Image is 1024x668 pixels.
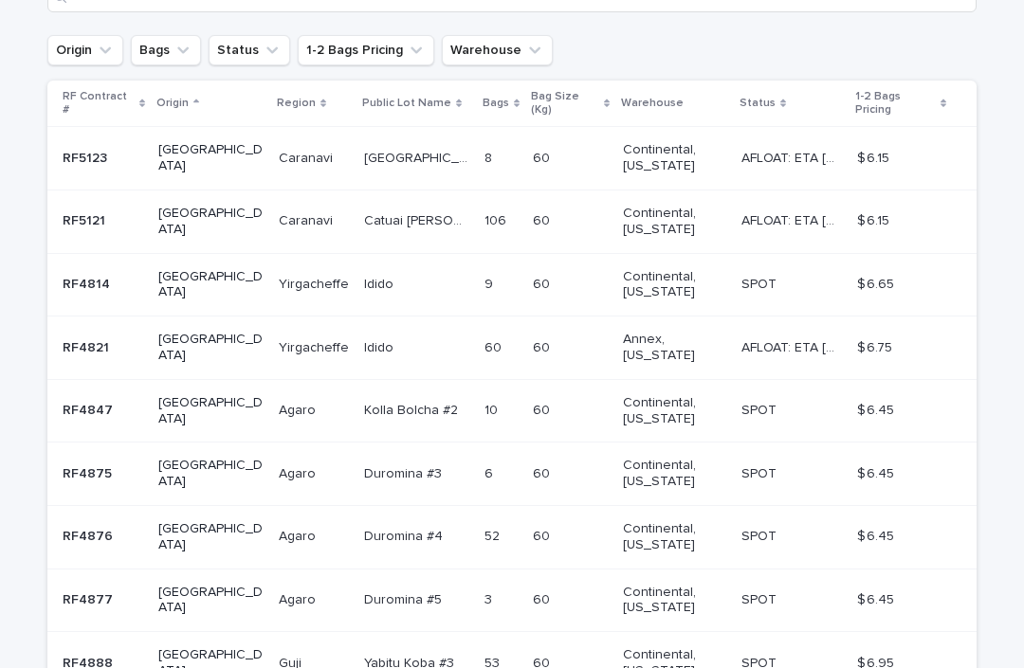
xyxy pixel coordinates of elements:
tr: RF5121RF5121 [GEOGRAPHIC_DATA]CaranaviCaranavi Catuai [PERSON_NAME]Catuai [PERSON_NAME] 106106 60... [47,190,977,253]
p: $ 6.15 [857,147,893,167]
p: [GEOGRAPHIC_DATA] [158,585,264,617]
p: 60 [533,588,554,608]
p: Kolla Bolcha #2 [364,399,462,419]
p: Region [277,93,316,114]
p: $ 6.65 [857,273,898,293]
p: Agaro [279,525,320,545]
p: SPOT [741,588,780,608]
p: Agaro [279,462,320,482]
p: 60 [533,462,554,482]
p: RF4877 [63,588,117,608]
p: 8 [485,147,496,167]
tr: RF4821RF4821 [GEOGRAPHIC_DATA]YirgacheffeYirgacheffe IdidoIdido 6060 6060 Annex, [US_STATE] AFLOA... [47,316,977,380]
tr: RF4877RF4877 [GEOGRAPHIC_DATA]AgaroAgaro Duromina #5Duromina #5 33 6060 Continental, [US_STATE] S... [47,569,977,632]
p: AFLOAT: ETA 10-15-2025 [741,209,846,229]
p: Agaro [279,588,320,608]
p: Duromina #5 [364,588,446,608]
tr: RF5123RF5123 [GEOGRAPHIC_DATA]CaranaviCaranavi [GEOGRAPHIC_DATA][GEOGRAPHIC_DATA] 88 6060 Contine... [47,127,977,190]
p: Idido [364,273,397,293]
p: 60 [485,336,505,356]
p: Status [740,93,776,114]
p: RF Contract # [63,86,135,121]
p: SPOT [741,273,780,293]
p: RF4821 [63,336,113,356]
p: Origin [156,93,189,114]
p: AFLOAT: ETA 10-15-2025 [741,147,846,167]
button: Warehouse [442,35,553,65]
p: SPOT [741,462,780,482]
p: 9 [485,273,497,293]
p: 52 [485,525,503,545]
p: 3 [485,588,496,608]
p: 60 [533,399,554,419]
p: AFLOAT: ETA 09-28-2025 [741,336,846,356]
p: Yirgacheffe [279,273,353,293]
p: $ 6.45 [857,588,898,608]
p: [GEOGRAPHIC_DATA] [158,332,264,364]
button: Bags [131,35,201,65]
p: $ 6.45 [857,462,898,482]
p: [GEOGRAPHIC_DATA] [158,206,264,238]
p: RF5121 [63,209,109,229]
p: RF4814 [63,273,114,293]
p: [GEOGRAPHIC_DATA] [364,147,473,167]
tr: RF4814RF4814 [GEOGRAPHIC_DATA]YirgacheffeYirgacheffe IdidoIdido 99 6060 Continental, [US_STATE] S... [47,253,977,316]
p: SPOT [741,399,780,419]
button: Origin [47,35,123,65]
p: 60 [533,209,554,229]
p: Duromina #3 [364,462,446,482]
p: RF4875 [63,462,116,482]
p: Duromina #4 [364,525,447,545]
p: 1-2 Bags Pricing [855,86,936,121]
tr: RF4847RF4847 [GEOGRAPHIC_DATA]AgaroAgaro Kolla Bolcha #2Kolla Bolcha #2 1010 6060 Continental, [U... [47,379,977,442]
p: Public Lot Name [362,93,451,114]
p: 60 [533,525,554,545]
p: Catuai [PERSON_NAME] [364,209,473,229]
p: Bag Size (Kg) [531,86,599,121]
p: SPOT [741,525,780,545]
p: Yirgacheffe [279,336,353,356]
p: 60 [533,273,554,293]
button: 1-2 Bags Pricing [298,35,434,65]
p: 10 [485,399,502,419]
p: $ 6.45 [857,399,898,419]
p: 6 [485,462,497,482]
p: [GEOGRAPHIC_DATA] [158,269,264,301]
p: Caranavi [279,147,337,167]
p: RF4876 [63,525,117,545]
p: 60 [533,147,554,167]
p: Idido [364,336,397,356]
p: $ 6.75 [857,336,896,356]
p: 60 [533,336,554,356]
tr: RF4876RF4876 [GEOGRAPHIC_DATA]AgaroAgaro Duromina #4Duromina #4 5252 6060 Continental, [US_STATE]... [47,505,977,569]
p: Bags [483,93,509,114]
p: $ 6.45 [857,525,898,545]
p: [GEOGRAPHIC_DATA] [158,142,264,174]
p: [GEOGRAPHIC_DATA] [158,395,264,427]
p: Agaro [279,399,320,419]
p: [GEOGRAPHIC_DATA] [158,521,264,553]
p: Caranavi [279,209,337,229]
button: Status [209,35,290,65]
p: Warehouse [621,93,684,114]
p: RF4847 [63,399,117,419]
p: $ 6.15 [857,209,893,229]
p: [GEOGRAPHIC_DATA] [158,458,264,490]
tr: RF4875RF4875 [GEOGRAPHIC_DATA]AgaroAgaro Duromina #3Duromina #3 66 6060 Continental, [US_STATE] S... [47,442,977,506]
p: 106 [485,209,510,229]
p: RF5123 [63,147,111,167]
